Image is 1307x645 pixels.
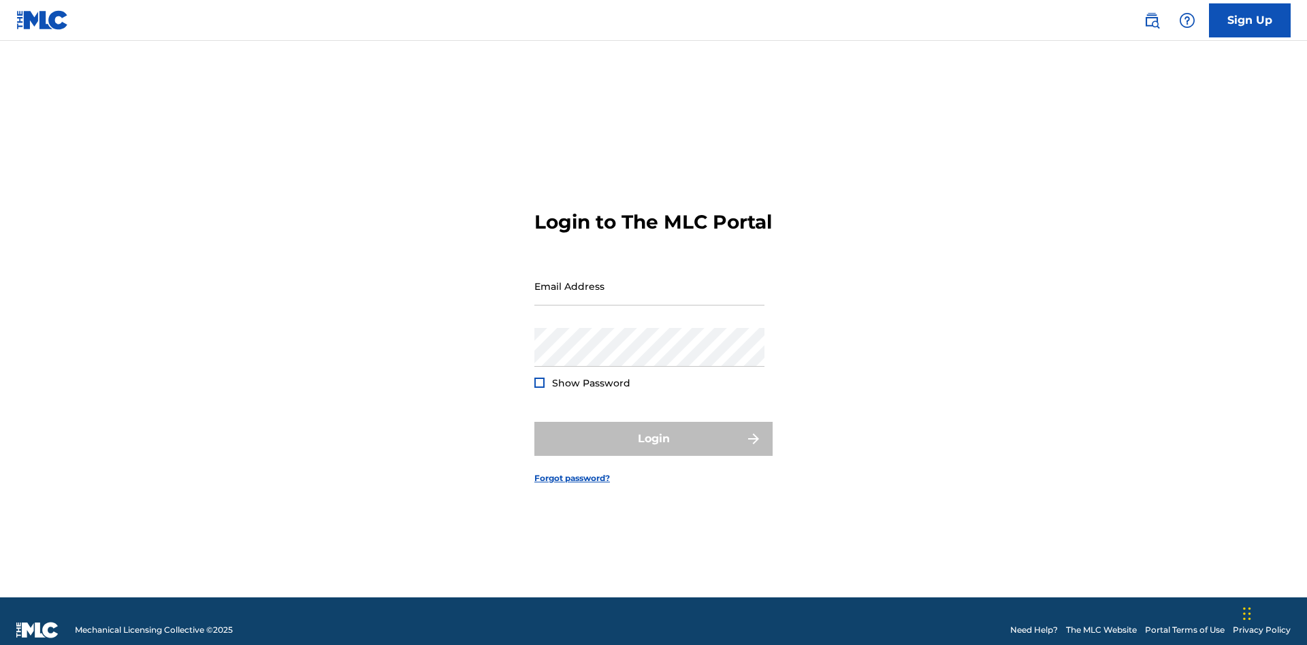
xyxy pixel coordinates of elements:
[75,624,233,636] span: Mechanical Licensing Collective © 2025
[16,622,59,638] img: logo
[1145,624,1225,636] a: Portal Terms of Use
[1066,624,1137,636] a: The MLC Website
[1138,7,1165,34] a: Public Search
[1209,3,1291,37] a: Sign Up
[552,377,630,389] span: Show Password
[1179,12,1195,29] img: help
[1239,580,1307,645] iframe: Chat Widget
[1233,624,1291,636] a: Privacy Policy
[1010,624,1058,636] a: Need Help?
[1174,7,1201,34] div: Help
[1144,12,1160,29] img: search
[1243,593,1251,634] div: Drag
[16,10,69,30] img: MLC Logo
[534,472,610,484] a: Forgot password?
[534,210,772,234] h3: Login to The MLC Portal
